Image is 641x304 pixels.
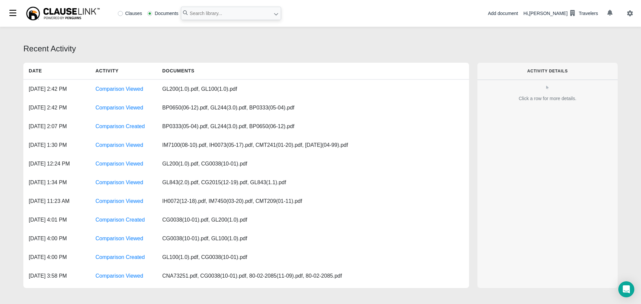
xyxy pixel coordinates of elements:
input: Search library... [181,7,281,20]
div: GL200(1.0).pdf, GL100(1.0).pdf [157,80,290,98]
div: Hi, [PERSON_NAME] [523,8,598,19]
div: [DATE] 4:00 PM [23,248,90,267]
h5: Activity [90,63,157,79]
div: [DATE] 4:01 PM [23,211,90,229]
div: BP0650(06-12).pdf, GL244(3.0).pdf, BP0333(05-04).pdf [157,98,300,117]
div: [DATE] 2:42 PM [23,80,90,98]
div: IM7100(08-10).pdf, IH0073(05-17).pdf, CMT241(01-20).pdf, [DATE](04-99).pdf [157,136,353,155]
label: Documents [147,11,178,16]
div: GL100(1.0).pdf, CG0038(10-01).pdf [157,248,290,267]
h5: Date [23,63,90,79]
a: Comparison Viewed [95,142,143,148]
div: Recent Activity [23,43,618,55]
div: [DATE] 1:30 PM [23,136,90,155]
div: GL200(1.0).pdf, CG0038(10-01).pdf [157,155,290,173]
a: Comparison Created [95,217,145,223]
a: Comparison Viewed [95,236,143,241]
a: Comparison Created [95,254,145,260]
div: [DATE] 4:00 PM [23,229,90,248]
a: Comparison Viewed [95,273,143,279]
div: BP0333(05-04).pdf, GL244(3.0).pdf, BP0650(06-12).pdf [157,117,300,136]
div: CG0038(10-01).pdf, GL200(1.0).pdf [157,211,290,229]
div: CG0038(10-01).pdf, GL100(1.0).pdf [157,229,290,248]
div: IH0072(12-18).pdf, IM7450(03-20).pdf, CMT209(01-11).pdf [157,192,307,211]
div: [DATE] 3:57 PM [23,285,90,304]
div: GL843(2.0).pdf, CG2015(12-19).pdf, GL843(1.1).pdf [157,173,291,192]
a: Comparison Viewed [95,180,143,185]
div: Click a row for more details. [483,95,612,102]
div: [DATE] 2:42 PM [23,98,90,117]
div: [DATE] 12:24 PM [23,155,90,173]
a: Comparison Viewed [95,161,143,167]
h5: Documents [157,63,290,79]
div: CNA73251.pdf, CG0038(10-01).pdf, 80-02-2085.pdf, 80-02-2085(11-09).pdf [157,285,347,304]
div: [DATE] 1:34 PM [23,173,90,192]
a: Comparison Viewed [95,198,143,204]
div: Open Intercom Messenger [618,281,634,297]
div: [DATE] 3:58 PM [23,267,90,285]
a: Comparison Viewed [95,105,143,110]
label: Clauses [118,11,142,16]
h6: Activity Details [488,69,607,73]
div: CNA73251.pdf, CG0038(10-01).pdf, 80-02-2085(11-09).pdf, 80-02-2085.pdf [157,267,347,285]
div: Add document [488,10,518,17]
div: [DATE] 11:23 AM [23,192,90,211]
a: Comparison Viewed [95,86,143,92]
img: ClauseLink [25,6,100,21]
div: [DATE] 2:07 PM [23,117,90,136]
a: Comparison Created [95,123,145,129]
div: Travelers [579,10,598,17]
